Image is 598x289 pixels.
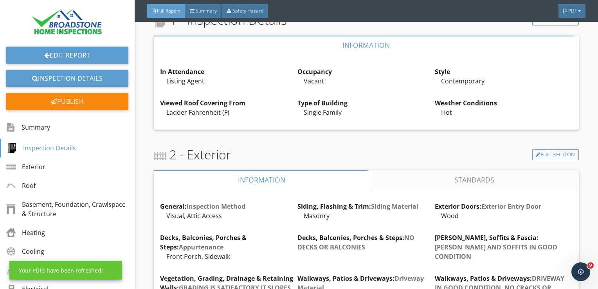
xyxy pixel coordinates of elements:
[30,6,105,37] img: IMG_2281.jpeg
[371,202,418,211] span: Siding Material
[6,266,50,275] div: Plumbing
[6,47,128,64] a: Edit Report
[435,211,572,220] div: Wood
[160,252,297,261] div: Front Porch, Sidewalk
[435,99,497,107] strong: Weather Conditions
[157,7,180,14] span: Full Report
[160,76,297,86] div: Listing Agent
[6,93,128,110] div: Publish
[297,108,435,117] div: Single Family
[435,108,572,117] div: Hot
[160,67,204,76] strong: In Attendance
[160,108,297,117] div: Ladder
[179,243,223,251] span: Appurtenance
[435,76,572,86] div: Contemporary
[568,7,577,14] span: PDF
[571,262,590,281] iframe: Intercom live chat
[232,7,263,14] span: Safety Hazard
[160,233,247,251] strong: Decks, Balconies, Porches & Steps:
[187,202,245,211] span: Inspection Method
[6,121,50,134] div: Summary
[7,143,76,153] div: Inspection Details
[435,67,450,76] strong: Style
[19,266,103,275] div: Your PDFs have been refreshed!
[6,247,44,256] div: Cooling
[297,233,414,251] strong: Decks, Balconies, Porches & Steps:
[435,243,557,261] span: [PERSON_NAME] AND SOFFITS IN GOOD CONDITION
[196,7,217,14] span: Summary
[6,162,45,172] div: Exterior
[297,76,435,86] div: Vacant
[297,67,332,76] strong: Occupancy
[160,202,245,211] strong: General:
[297,211,435,220] div: Masonry
[6,228,45,237] div: Heating
[297,99,348,107] strong: Type of Building
[160,99,245,107] strong: Viewed Roof Covering From
[435,233,557,261] strong: [PERSON_NAME], Soffits & Fascia:
[6,70,128,87] a: Inspection Details
[160,211,297,220] div: Visual, Attic Access
[370,170,579,189] a: Standards
[481,202,541,211] span: Exterior Entry Door
[435,202,541,211] strong: Exterior Doors:
[297,202,418,211] strong: Siding, Flashing & Trim:
[189,108,229,117] span: Fahrenheit (F)
[6,200,128,219] div: Basement, Foundation, Crawlspace & Structure
[587,262,594,269] span: 9
[6,181,36,190] div: Roof
[154,145,231,164] span: 2 - Exterior
[532,149,579,160] a: Edit Section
